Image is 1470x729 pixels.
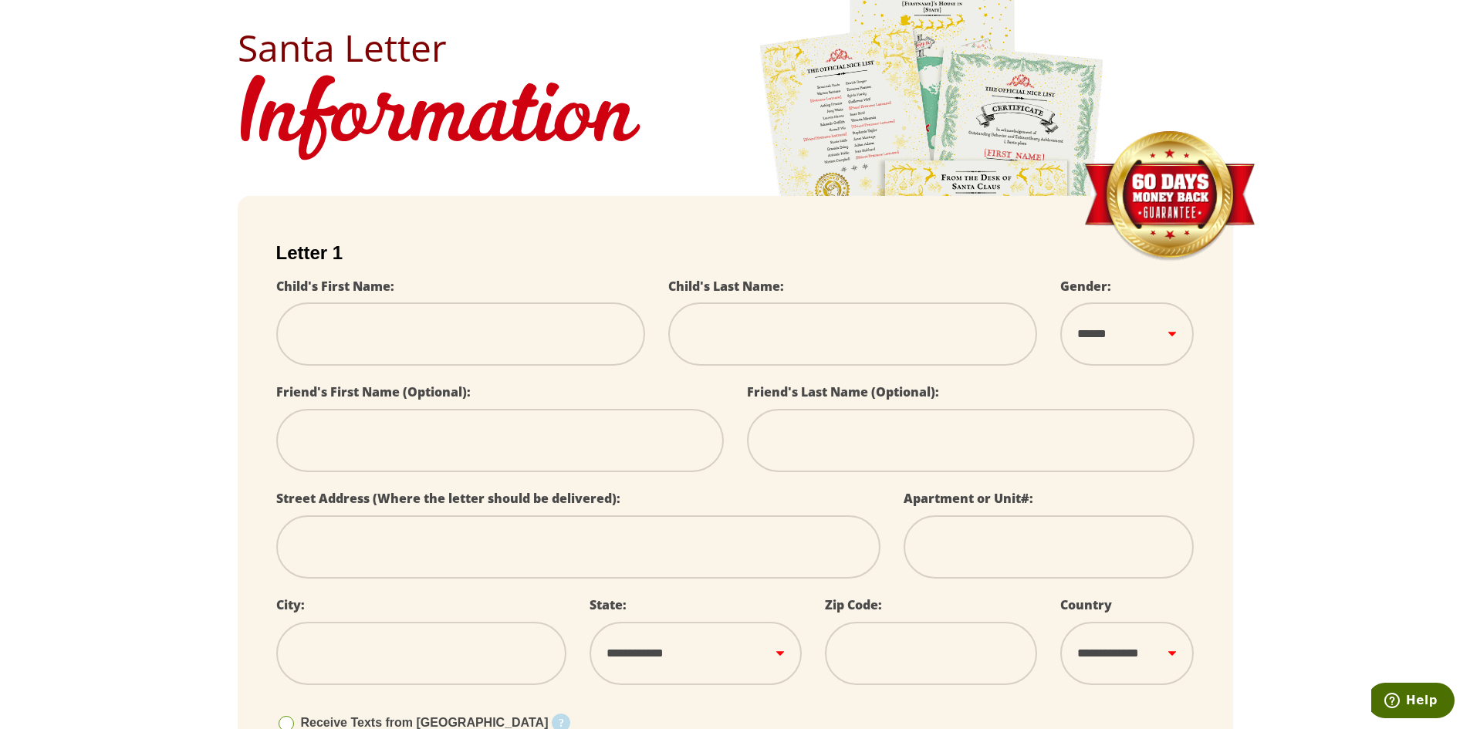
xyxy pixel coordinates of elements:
[747,383,939,400] label: Friend's Last Name (Optional):
[1060,278,1111,295] label: Gender:
[276,490,620,507] label: Street Address (Where the letter should be delivered):
[276,278,394,295] label: Child's First Name:
[1060,596,1112,613] label: Country
[301,716,549,729] span: Receive Texts from [GEOGRAPHIC_DATA]
[590,596,627,613] label: State:
[825,596,882,613] label: Zip Code:
[904,490,1033,507] label: Apartment or Unit#:
[276,596,305,613] label: City:
[238,66,1233,173] h1: Information
[1371,683,1455,721] iframe: Opens a widget where you can find more information
[276,242,1195,264] h2: Letter 1
[238,29,1233,66] h2: Santa Letter
[668,278,784,295] label: Child's Last Name:
[1083,130,1256,262] img: Money Back Guarantee
[276,383,471,400] label: Friend's First Name (Optional):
